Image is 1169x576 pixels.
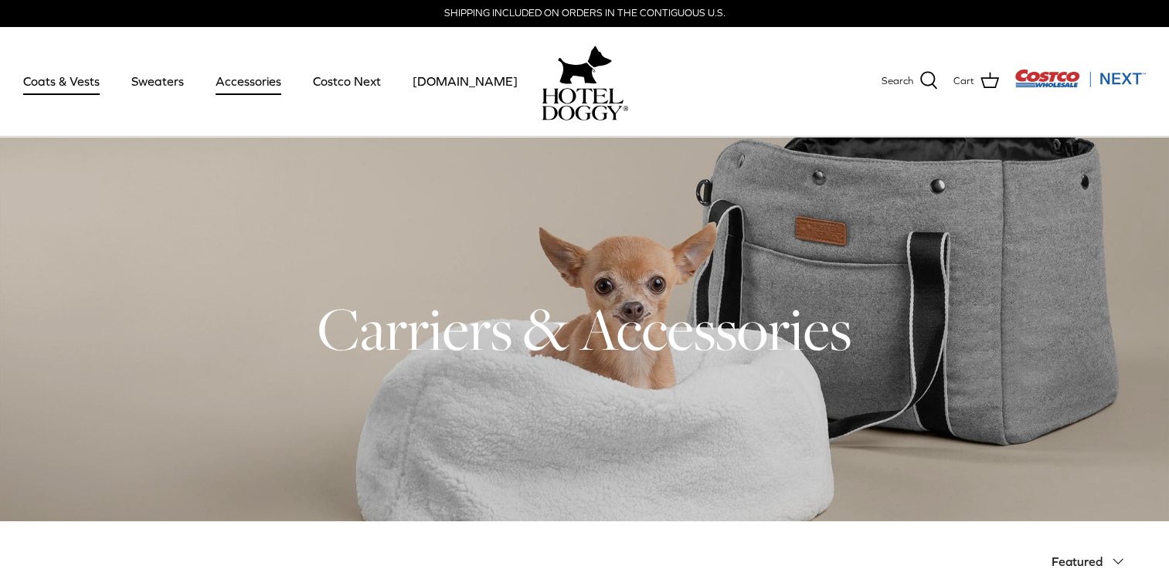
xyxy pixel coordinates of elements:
[882,73,913,90] span: Search
[1014,79,1146,90] a: Visit Costco Next
[36,291,1133,367] h1: Carriers & Accessories
[399,55,532,107] a: [DOMAIN_NAME]
[542,42,628,120] a: hoteldoggy.com hoteldoggycom
[1014,69,1146,88] img: Costco Next
[882,71,938,91] a: Search
[202,55,295,107] a: Accessories
[1052,554,1103,568] span: Featured
[117,55,198,107] a: Sweaters
[558,42,612,88] img: hoteldoggy.com
[953,73,974,90] span: Cart
[542,88,628,120] img: hoteldoggycom
[9,55,114,107] a: Coats & Vests
[299,55,395,107] a: Costco Next
[953,71,999,91] a: Cart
